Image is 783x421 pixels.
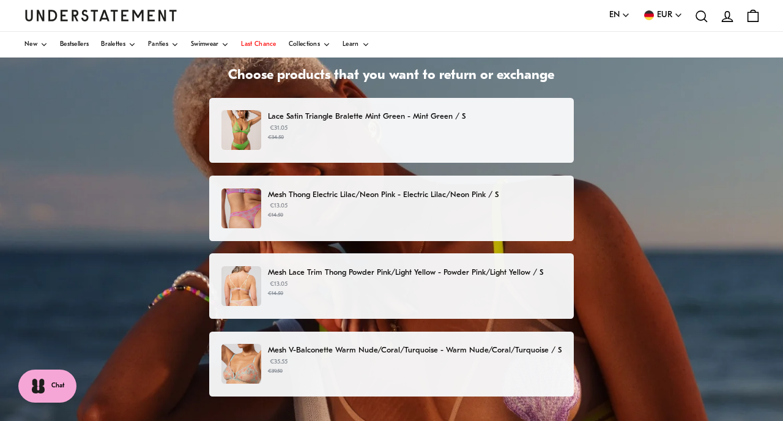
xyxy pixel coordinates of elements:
[18,370,76,403] button: Chat
[343,32,369,58] a: Learn
[24,32,48,58] a: New
[268,124,562,142] p: €31.05
[268,110,562,123] p: Lace Satin Triangle Bralette Mint Green - Mint Green / S
[191,42,218,48] span: Swimwear
[24,42,37,48] span: New
[221,344,261,384] img: 79_c9301c0e-bcf8-4eb5-b920-f22376785020.jpg
[221,188,261,228] img: ENKM-STR-004-429.jpg
[268,266,562,279] p: Mesh Lace Trim Thong Powder Pink/Light Yellow - Powder Pink/Light Yellow / S
[148,32,179,58] a: Panties
[642,9,683,22] button: EUR
[209,67,574,85] h1: Choose products that you want to return or exchange
[191,32,229,58] a: Swimwear
[148,42,168,48] span: Panties
[241,42,276,48] span: Last Chance
[268,344,562,357] p: Mesh V-Balconette Warm Nude/Coral/Turquoise - Warm Nude/Coral/Turquoise / S
[51,381,64,391] span: Chat
[60,32,89,58] a: Bestsellers
[268,280,562,298] p: €13.05
[268,135,284,140] strike: €34.50
[268,357,562,376] p: €35.55
[268,201,562,220] p: €13.05
[289,42,320,48] span: Collections
[221,266,261,306] img: PMLT-STR-004-1.jpg
[609,9,630,22] button: EN
[101,42,125,48] span: Bralettes
[343,42,359,48] span: Learn
[101,32,136,58] a: Bralettes
[268,212,283,218] strike: €14.50
[268,368,283,374] strike: €39.50
[60,42,89,48] span: Bestsellers
[609,9,620,22] span: EN
[289,32,330,58] a: Collections
[24,10,177,21] a: Understatement Homepage
[221,110,261,150] img: MIGR-BRA-014-M-MINT-GREEN_a58ddf3c-49c6-4aa8-9762-2f234355c0bd.jpg
[268,188,562,201] p: Mesh Thong Electric Lilac/Neon Pink - Electric Lilac/Neon Pink / S
[657,9,672,22] span: EUR
[268,291,283,296] strike: €14.50
[241,32,276,58] a: Last Chance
